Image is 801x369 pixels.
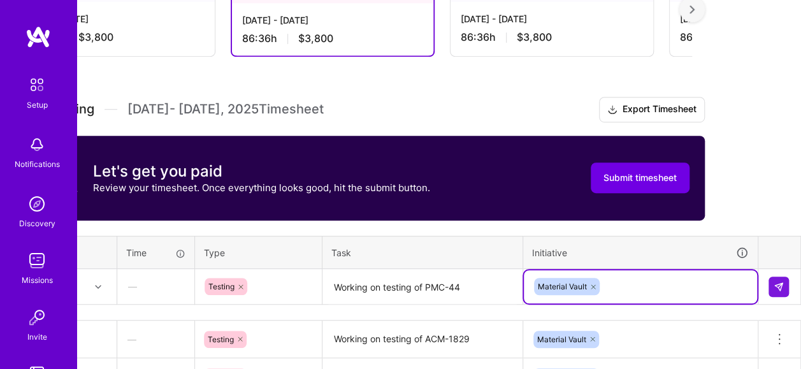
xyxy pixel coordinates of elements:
img: discovery [24,191,50,217]
th: Task [322,236,523,269]
span: Testing [208,282,235,291]
img: Invite [24,305,50,330]
div: Initiative [532,245,749,260]
div: [DATE] - [DATE] [22,12,205,25]
img: Submit [774,282,784,292]
h3: Let's get you paid [93,162,430,181]
div: 86:36 h [22,31,205,44]
div: Missions [22,273,53,287]
span: Material Vault [538,282,587,291]
div: Discovery [19,217,55,230]
span: [DATE] - [DATE] , 2025 Timesheet [127,101,324,117]
div: Notifications [15,157,60,171]
img: bell [24,132,50,157]
span: $3,800 [78,31,113,44]
div: — [117,322,194,356]
span: $3,800 [298,32,333,45]
img: right [689,5,695,14]
div: [DATE] - [DATE] [242,13,423,27]
p: Review your timesheet. Once everything looks good, hit the submit button. [93,181,430,194]
img: teamwork [24,248,50,273]
i: icon Download [607,103,617,117]
div: 86:36 h [242,32,423,45]
div: 86:36 h [461,31,643,44]
i: icon Chevron [95,284,101,290]
textarea: Working on testing of ACM-1829 [324,322,521,357]
th: Type [195,236,322,269]
div: [DATE] - [DATE] [461,12,643,25]
button: Submit timesheet [591,163,689,193]
div: Invite [27,330,47,344]
span: Material Vault [537,335,586,344]
span: Submit timesheet [603,171,677,184]
img: logo [25,25,51,48]
span: $3,800 [517,31,552,44]
div: null [769,277,790,297]
div: Setup [27,98,48,112]
div: — [118,270,194,303]
textarea: Working on testing of PMC-44 [324,270,521,304]
div: Time [126,246,185,259]
img: setup [24,71,50,98]
span: Testing [208,335,234,344]
button: Export Timesheet [599,97,705,122]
